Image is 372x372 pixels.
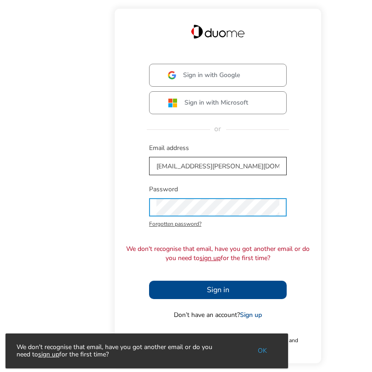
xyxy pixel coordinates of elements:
a: sign up [38,350,59,359]
div: We don't recognise that email, have you got another email or do you need to for the first time? [17,344,226,358]
button: Sign in with Microsoft [149,91,287,114]
a: sign up [200,254,221,262]
img: google.svg [168,71,176,79]
p: We don't recognise that email, have you got another email or do you need to for the first time? [124,244,312,263]
span: Email address [149,144,287,153]
span: Don’t have an account? [174,311,262,320]
span: Sign in [207,284,229,295]
img: Duome [191,25,244,39]
span: Password [149,185,287,194]
button: Sign in [149,281,287,299]
span: Sign in with Google [183,71,240,80]
span: Sign in with Microsoft [184,98,248,107]
a: Sign up [240,311,262,319]
img: ms.svg [168,98,178,107]
span: or [210,124,226,134]
button: OK [248,343,277,359]
button: Sign in with Google [149,64,287,87]
span: Forgotten password? [149,219,287,228]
